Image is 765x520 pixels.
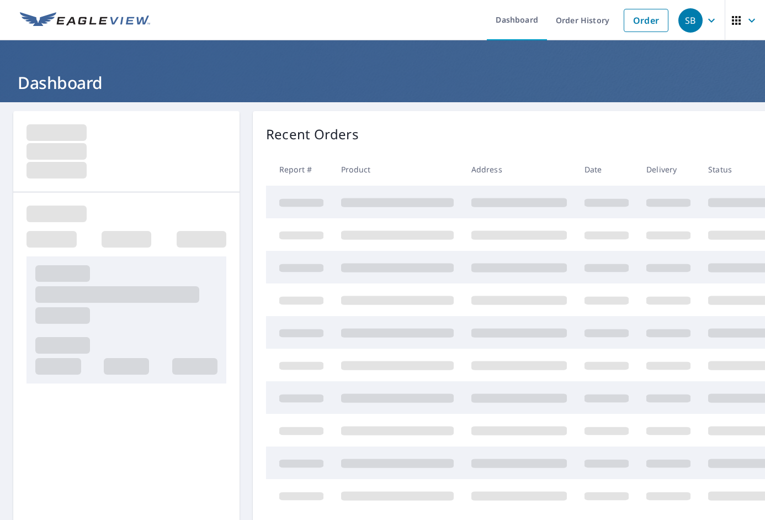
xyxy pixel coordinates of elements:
th: Report # [266,153,332,186]
h1: Dashboard [13,71,752,94]
div: SB [678,8,703,33]
a: Order [624,9,668,32]
th: Delivery [637,153,699,186]
img: EV Logo [20,12,150,29]
th: Date [576,153,637,186]
th: Address [463,153,576,186]
th: Product [332,153,463,186]
p: Recent Orders [266,124,359,144]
